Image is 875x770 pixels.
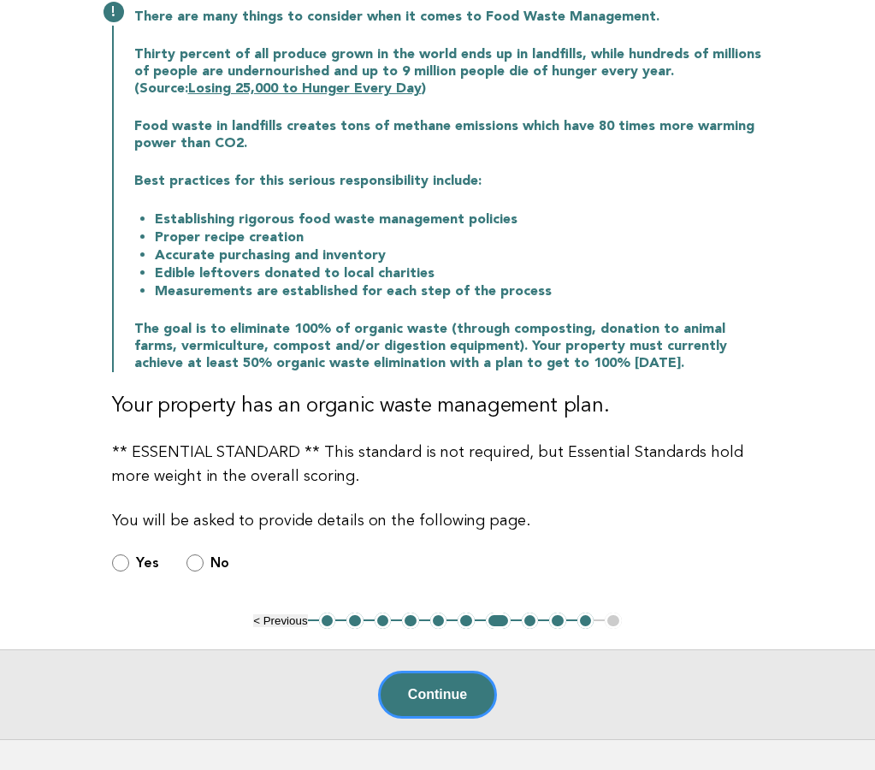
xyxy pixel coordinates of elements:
[112,441,764,489] p: ** ESSENTIAL STANDARD ** This standard is not required, but Essential Standards hold more weight ...
[378,671,497,719] button: Continue
[430,613,447,630] button: 5
[188,82,422,96] a: Losing 25,000 to Hunger Every Day
[155,228,764,246] li: Proper recipe creation
[253,614,307,627] button: < Previous
[136,554,159,571] b: Yes
[134,118,764,152] p: Food waste in landfills creates tons of methane emissions which have 80 times more warming power ...
[577,613,594,630] button: 10
[155,210,764,228] li: Establishing rigorous food waste management policies
[155,264,764,282] li: Edible leftovers donated to local charities
[402,613,419,630] button: 4
[134,9,764,26] p: There are many things to consider when it comes to Food Waste Management.
[486,613,511,630] button: 7
[112,393,764,420] h3: Your property has an organic waste management plan.
[112,509,764,533] p: You will be asked to provide details on the following page.
[375,613,392,630] button: 3
[134,173,764,190] p: Best practices for this serious responsibility include:
[522,613,539,630] button: 8
[549,613,566,630] button: 9
[134,321,764,372] p: The goal is to eliminate 100% of organic waste (through composting, donation to animal farms, ver...
[319,613,336,630] button: 1
[210,554,229,571] b: No
[155,246,764,264] li: Accurate purchasing and inventory
[458,613,475,630] button: 6
[134,46,764,98] p: Thirty percent of all produce grown in the world ends up in landfills, while hundreds of millions...
[155,282,764,300] li: Measurements are established for each step of the process
[346,613,364,630] button: 2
